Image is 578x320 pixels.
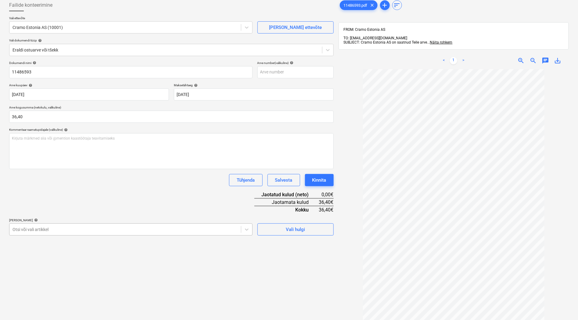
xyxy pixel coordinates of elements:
button: [PERSON_NAME] ettevõte [257,21,334,34]
a: Next page [460,57,467,64]
input: Arve kuupäeva pole määratud. [9,88,169,101]
span: 11486593.pdf [340,3,371,8]
div: 36,40€ [318,198,334,206]
button: Vali hulgi [257,223,334,236]
span: help [289,61,294,65]
input: Tähtaega pole määratud [174,88,334,101]
div: Jaotamata kulud [254,198,318,206]
span: zoom_in [518,57,525,64]
span: Failide konteerimine [9,2,52,9]
button: Kinnita [305,174,334,186]
div: Vali dokumendi tüüp [9,38,334,42]
div: Dokumendi nimi [9,61,253,65]
span: FROM: Cramo Estonia AS [344,27,386,32]
div: Salvesta [275,176,293,184]
div: Kinnita [312,176,326,184]
div: Kokku [254,206,318,213]
div: 36,40€ [318,206,334,213]
div: Vali hulgi [286,226,305,233]
span: help [63,128,68,132]
div: [PERSON_NAME] [9,218,253,222]
div: Kommentaar raamatupidajale (valikuline) [9,128,334,132]
p: Vali ettevõte [9,16,253,21]
input: Arve number [257,66,334,78]
p: Arve kogusumma (netokulu, valikuline) [9,105,334,111]
span: clear [369,2,376,9]
span: help [37,39,42,42]
span: chat [542,57,549,64]
span: sort [393,2,401,9]
span: Näita rohkem [430,40,453,44]
span: TO: [EMAIL_ADDRESS][DOMAIN_NAME] [344,36,407,40]
div: Arve number (valikuline) [257,61,334,65]
a: Previous page [440,57,447,64]
span: zoom_out [530,57,537,64]
a: Page 1 is your current page [450,57,457,64]
div: Jaotatud kulud (neto) [254,191,318,198]
span: save_alt [554,57,562,64]
div: 11486593.pdf [340,0,378,10]
span: help [27,84,32,87]
div: Tühjenda [237,176,255,184]
input: Arve kogusumma (netokulu, valikuline) [9,111,334,123]
div: 0,00€ [318,191,334,198]
button: Tühjenda [229,174,263,186]
span: help [193,84,198,87]
span: help [31,61,36,65]
div: [PERSON_NAME] ettevõte [269,23,322,31]
button: Salvesta [267,174,300,186]
div: Arve kuupäev [9,83,169,87]
div: Maksetähtaeg [174,83,334,87]
span: help [33,218,38,222]
iframe: Chat Widget [547,291,578,320]
input: Dokumendi nimi [9,66,253,78]
span: add [381,2,389,9]
span: ... [427,40,453,44]
span: SUBJECT: Cramo Estonia AS on saatnud Teile arve [344,40,427,44]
